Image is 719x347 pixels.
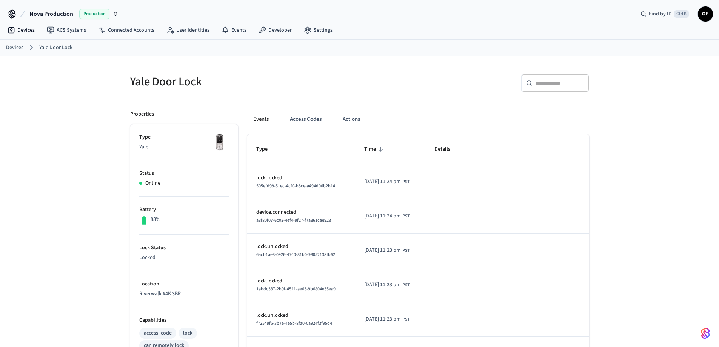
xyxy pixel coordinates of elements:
button: Access Codes [284,110,328,128]
div: ant example [247,110,589,128]
span: Details [434,143,460,155]
p: Status [139,170,229,177]
span: PST [402,213,410,220]
span: 505efd99-51ec-4cf0-b8ce-a494d06b2b14 [256,183,335,189]
p: Location [139,280,229,288]
span: Type [256,143,277,155]
span: Find by ID [649,10,672,18]
span: [DATE] 11:23 pm [364,247,401,254]
span: Production [79,9,109,19]
img: Yale Assure Touchscreen Wifi Smart Lock, Satin Nickel, Front [210,133,229,152]
a: Devices [6,44,23,52]
p: 88% [151,216,160,224]
p: Riverwalk #4K 3BR [139,290,229,298]
button: OE [698,6,713,22]
a: Developer [252,23,298,37]
span: Nova Production [29,9,73,19]
a: User Identities [160,23,216,37]
div: Asia/Manila [364,212,410,220]
a: ACS Systems [41,23,92,37]
a: Connected Accounts [92,23,160,37]
span: PST [402,179,410,185]
p: Properties [130,110,154,118]
button: Actions [337,110,366,128]
img: SeamLogoGradient.69752ec5.svg [701,327,710,339]
div: access_code [144,329,172,337]
p: Battery [139,206,229,214]
p: Lock Status [139,244,229,252]
p: lock.unlocked [256,312,346,319]
span: OE [699,7,712,21]
p: lock.unlocked [256,243,346,251]
p: lock.locked [256,277,346,285]
span: 1abdc337-2b9f-4511-ae63-9b6804e35ea9 [256,286,336,292]
span: Ctrl K [674,10,689,18]
button: Events [247,110,275,128]
p: Yale [139,143,229,151]
span: [DATE] 11:23 pm [364,281,401,289]
div: Asia/Manila [364,178,410,186]
a: Devices [2,23,41,37]
p: Locked [139,254,229,262]
span: f72549f5-3b7e-4e5b-8fa0-0a924f3f95d4 [256,320,332,327]
span: [DATE] 11:24 pm [364,212,401,220]
span: [DATE] 11:23 pm [364,315,401,323]
a: Yale Door Lock [39,44,72,52]
div: Asia/Manila [364,247,410,254]
div: Asia/Manila [364,281,410,289]
span: a8f80f07-6c03-4ef4-9f27-f7a861cae923 [256,217,331,224]
a: Events [216,23,252,37]
span: 6acb1ae8-0926-4740-81b0-98052138fb62 [256,251,335,258]
div: Find by IDCtrl K [634,7,695,21]
span: [DATE] 11:24 pm [364,178,401,186]
p: device.connected [256,208,346,216]
span: PST [402,282,410,288]
span: PST [402,316,410,323]
span: PST [402,247,410,254]
h5: Yale Door Lock [130,74,355,89]
p: lock.locked [256,174,346,182]
p: Type [139,133,229,141]
a: Settings [298,23,339,37]
span: Time [364,143,386,155]
div: Asia/Manila [364,315,410,323]
p: Online [145,179,160,187]
div: lock [183,329,192,337]
p: Capabilities [139,316,229,324]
